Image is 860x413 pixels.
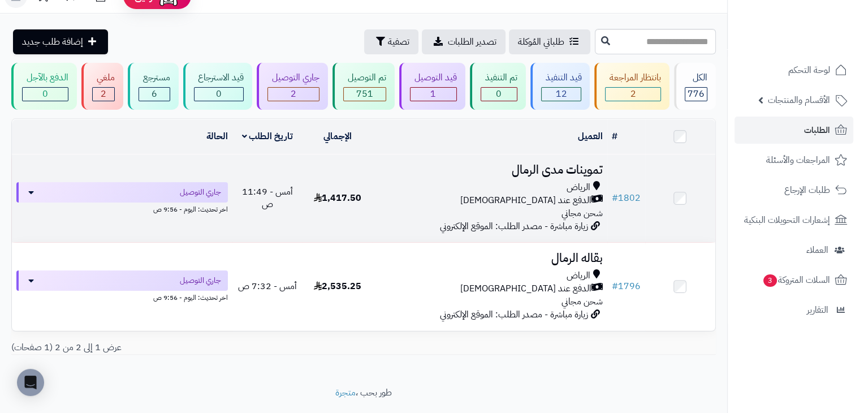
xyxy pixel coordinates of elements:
div: ملغي [92,71,115,84]
span: إضافة طلب جديد [22,35,83,49]
div: 0 [23,88,68,101]
span: 0 [216,87,222,101]
div: 2 [93,88,114,101]
a: #1796 [612,279,641,293]
span: 2,535.25 [314,279,361,293]
a: #1802 [612,191,641,205]
span: 751 [356,87,373,101]
a: بانتظار المراجعة 2 [592,63,672,110]
div: مسترجع [139,71,170,84]
span: الدفع عند [DEMOGRAPHIC_DATA] [460,194,591,207]
a: إشعارات التحويلات البنكية [734,206,853,234]
span: طلباتي المُوكلة [518,35,564,49]
span: طلبات الإرجاع [784,182,830,198]
a: # [612,130,617,143]
span: الرياض [567,269,590,282]
span: شحن مجاني [561,295,603,308]
button: تصفية [364,29,418,54]
h3: بقاله الرمال [377,252,602,265]
a: الطلبات [734,117,853,144]
h3: تموينات مدى الرمال [377,164,602,177]
span: # [612,279,618,293]
div: بانتظار المراجعة [605,71,661,84]
div: جاري التوصيل [267,71,319,84]
div: 6 [139,88,170,101]
div: 2 [268,88,319,101]
span: الأقسام والمنتجات [768,92,830,108]
img: logo-2.png [783,11,849,35]
div: الكل [685,71,707,84]
div: قيد التنفيذ [541,71,582,84]
div: عرض 1 إلى 2 من 2 (1 صفحات) [3,341,364,354]
a: الكل776 [672,63,718,110]
span: السلات المتروكة [762,272,830,288]
span: 0 [496,87,502,101]
span: أمس - 7:32 ص [238,279,297,293]
div: قيد الاسترجاع [194,71,244,84]
span: 0 [42,87,48,101]
span: الطلبات [804,122,830,138]
span: زيارة مباشرة - مصدر الطلب: الموقع الإلكتروني [440,308,588,321]
div: تم التوصيل [343,71,386,84]
a: إضافة طلب جديد [13,29,108,54]
span: 776 [688,87,705,101]
div: 1 [410,88,456,101]
a: جاري التوصيل 2 [254,63,330,110]
div: قيد التوصيل [410,71,457,84]
span: جاري التوصيل [180,275,221,286]
a: طلباتي المُوكلة [509,29,590,54]
div: 0 [481,88,517,101]
span: العملاء [806,242,828,258]
span: 2 [291,87,296,101]
div: اخر تحديث: اليوم - 9:56 ص [16,203,228,214]
span: تصفية [388,35,409,49]
div: الدفع بالآجل [22,71,68,84]
span: 2 [101,87,106,101]
div: 0 [195,88,244,101]
div: 12 [542,88,581,101]
div: تم التنفيذ [481,71,517,84]
a: لوحة التحكم [734,57,853,84]
a: تم التنفيذ 0 [468,63,528,110]
span: المراجعات والأسئلة [766,152,830,168]
span: تصدير الطلبات [448,35,496,49]
a: السلات المتروكة3 [734,266,853,294]
a: مسترجع 6 [126,63,181,110]
a: متجرة [335,386,356,399]
span: إشعارات التحويلات البنكية [744,212,830,228]
div: 2 [606,88,660,101]
span: جاري التوصيل [180,187,221,198]
a: ملغي 2 [79,63,126,110]
span: أمس - 11:49 ص [242,185,293,212]
div: اخر تحديث: اليوم - 9:56 ص [16,291,228,303]
span: # [612,191,618,205]
span: 2 [630,87,636,101]
span: زيارة مباشرة - مصدر الطلب: الموقع الإلكتروني [440,220,588,233]
div: 751 [344,88,386,101]
a: المراجعات والأسئلة [734,147,853,174]
span: شحن مجاني [561,206,603,220]
span: الرياض [567,181,590,194]
a: قيد الاسترجاع 0 [181,63,255,110]
a: الدفع بالآجل 0 [9,63,79,110]
a: قيد التوصيل 1 [397,63,468,110]
a: العملاء [734,236,853,264]
span: 12 [555,87,567,101]
a: تم التوصيل 751 [330,63,397,110]
a: العميل [578,130,603,143]
a: الإجمالي [323,130,352,143]
a: تصدير الطلبات [422,29,505,54]
a: تاريخ الطلب [242,130,293,143]
span: لوحة التحكم [788,62,830,78]
span: 6 [152,87,157,101]
span: التقارير [807,302,828,318]
a: التقارير [734,296,853,324]
span: 1,417.50 [314,191,361,205]
span: 3 [763,274,777,287]
a: قيد التنفيذ 12 [528,63,593,110]
a: الحالة [206,130,228,143]
span: 1 [430,87,436,101]
div: Open Intercom Messenger [17,369,44,396]
span: الدفع عند [DEMOGRAPHIC_DATA] [460,282,591,295]
a: طلبات الإرجاع [734,177,853,204]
